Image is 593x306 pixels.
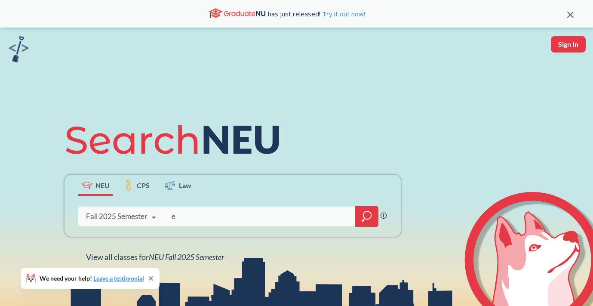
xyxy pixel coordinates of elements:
a: sandbox logo [9,36,29,65]
input: Class, professor, course number, "phrase" [171,207,350,226]
svg: magnifying glass [362,210,372,223]
button: Sign In [551,36,586,53]
span: Law [179,180,191,190]
span: CPS [137,180,150,190]
a: Leave a testimonial [93,275,144,282]
div: Fall 2025 Semester [86,212,147,221]
span: has just released! [268,9,365,19]
span: We need your help! [40,275,144,281]
div: magnifying glass [355,206,378,227]
img: sandbox logo [9,36,29,62]
span: View all classes for [86,252,224,262]
span: NEU [95,180,110,190]
a: Try it out now! [320,9,365,18]
span: NEU Fall 2025 Semester [149,252,224,262]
